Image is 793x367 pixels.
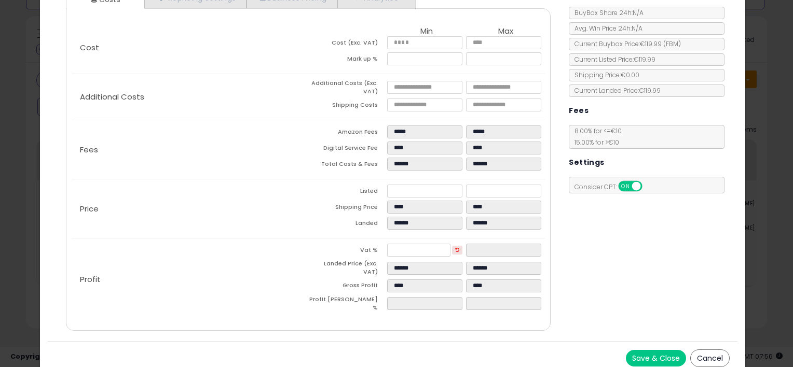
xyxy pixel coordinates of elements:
span: Shipping Price: €0.00 [569,70,639,79]
p: Cost [72,44,308,52]
td: Digital Service Fee [308,142,387,158]
td: Landed Price (Exc. VAT) [308,260,387,279]
th: Max [466,27,545,36]
td: Shipping Price [308,201,387,217]
span: ON [620,182,633,191]
h5: Fees [569,104,589,117]
p: Additional Costs [72,93,308,101]
td: Landed [308,217,387,233]
td: Total Costs & Fees [308,158,387,174]
span: Current Listed Price: €119.99 [569,55,655,64]
td: Profit [PERSON_NAME] % [308,295,387,315]
h5: Settings [569,156,604,169]
td: Cost (Exc. VAT) [308,36,387,52]
td: Listed [308,185,387,201]
span: 15.00 % for > €10 [569,138,619,147]
td: Vat % [308,244,387,260]
button: Cancel [690,349,730,367]
td: Additional Costs (Exc. VAT) [308,79,387,98]
span: Avg. Win Price 24h: N/A [569,24,642,33]
button: Save & Close [626,350,686,366]
td: Mark up % [308,52,387,68]
td: Amazon Fees [308,125,387,142]
span: Consider CPT: [569,182,656,191]
td: Shipping Costs [308,98,387,115]
span: BuyBox Share 24h: N/A [569,8,644,17]
td: Gross Profit [308,279,387,295]
span: Current Buybox Price: [569,39,681,48]
p: Price [72,205,308,213]
p: Profit [72,275,308,284]
th: Min [387,27,466,36]
span: ( FBM ) [663,39,681,48]
p: Fees [72,146,308,154]
span: €119.99 [640,39,681,48]
span: Current Landed Price: €119.99 [569,86,661,95]
span: 8.00 % for <= €10 [569,126,622,147]
span: OFF [641,182,658,191]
